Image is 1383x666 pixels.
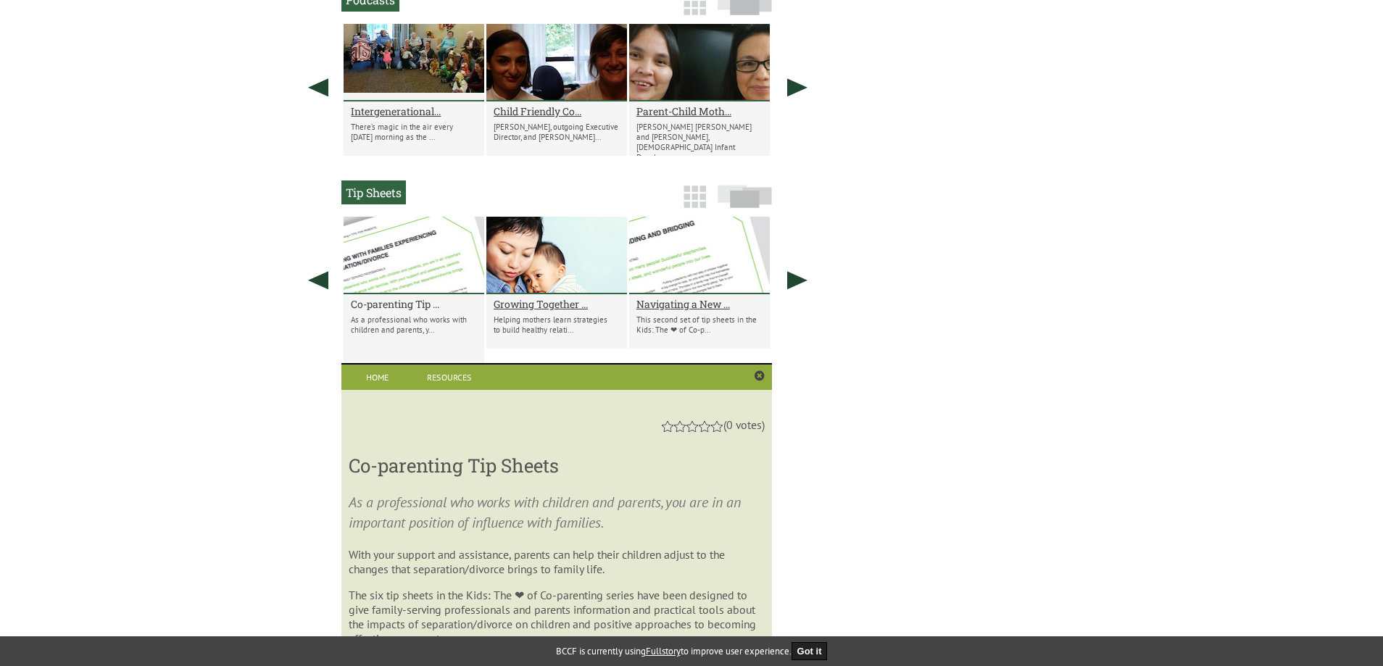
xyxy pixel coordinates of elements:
li: Intergenerational Parent-Child Mother Goose Program [344,24,484,156]
h3: Co-parenting Tip Sheets [349,453,764,478]
a: Home [341,365,413,390]
p: The six tip sheets in the Kids: The ❤ of Co-parenting series have been designed to give family-se... [349,588,764,646]
a: Close [755,370,765,382]
a: Parent-Child Moth... [636,104,763,118]
a: Fullstory [646,645,681,657]
li: Parent-Child Mother Goose in the Aboriginal Community [629,24,770,156]
a: 5 [711,421,723,432]
li: Navigating a New Step Family Relationship: Tip sheets for parents [629,217,770,349]
a: 2 [674,421,686,432]
p: As a professional who works with children and parents, y... [351,315,477,335]
a: Navigating a New ... [636,297,763,311]
a: Intergenerational... [351,104,477,118]
li: Growing Together Parent Handouts [486,217,627,349]
a: 4 [699,421,710,432]
a: Growing Together ... [494,297,620,311]
p: This second set of tip sheets in the Kids: The ❤ of Co-p... [636,315,763,335]
a: Resources [413,365,485,390]
p: As a professional who works with children and parents, you are in an important position of influe... [349,492,764,533]
img: grid-icon.png [684,186,706,208]
p: [PERSON_NAME] [PERSON_NAME] and [PERSON_NAME], [DEMOGRAPHIC_DATA] Infant Developmen... [636,122,763,162]
img: slide-icon.png [718,185,772,208]
p: With your support and assistance, parents can help their children adjust to the changes that sepa... [349,547,764,576]
p: There’s magic in the air every [DATE] morning as the ... [351,122,477,142]
p: [PERSON_NAME], outgoing Executive Director, and [PERSON_NAME]... [494,122,620,142]
a: 1 [662,421,673,432]
a: Co-parenting Tip ... [351,297,477,311]
a: Child Friendly Co... [494,104,620,118]
p: Helping mothers learn strategies to build healthy relati... [494,315,620,335]
a: Grid View [679,192,710,215]
a: 3 [686,421,698,432]
h2: Tip Sheets [341,180,406,204]
li: Co-parenting Tip Sheets [344,217,484,363]
a: Slide View [713,192,776,215]
span: (0 votes) [723,417,765,432]
li: Child Friendly Communities [486,24,627,156]
button: Got it [792,642,828,660]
